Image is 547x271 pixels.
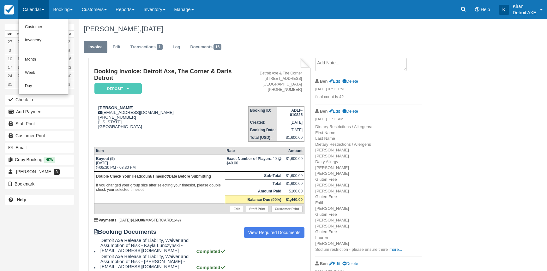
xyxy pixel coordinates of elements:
a: Staff Print [246,206,269,212]
td: $1,600.00 [284,172,304,180]
a: Edit [230,206,243,212]
a: 1 [15,80,25,89]
a: Delete [342,79,358,84]
a: Customer Print [5,131,74,141]
em: [DATE] 11:11 AM [315,116,422,123]
span: [DATE] [141,25,163,33]
a: Inventory [19,34,69,47]
div: : [DATE] (MASTERCARD ) [94,218,304,222]
small: 1549 [172,218,180,222]
th: Amount [284,147,304,155]
strong: Ben [320,79,328,84]
td: [DATE] 05:30 PM - 08:30 PM [94,155,225,171]
th: Sun [5,31,15,38]
span: 1 [157,44,163,50]
h1: [PERSON_NAME], [84,25,484,33]
h1: Booking Invoice: Detroit Axe, The Corner & Darts Detroit [94,68,248,81]
button: Check-in [5,95,74,105]
strong: Completed [196,249,226,254]
strong: Payments [94,218,117,222]
td: $1,600.00 [277,134,304,142]
strong: ADLF-010825 [290,108,303,117]
a: Customer [19,21,69,34]
th: Booking ID: [248,106,277,119]
a: 27 [5,38,15,46]
a: 17 [5,63,15,72]
button: Add Payment [5,107,74,117]
td: [DATE] [277,119,304,126]
a: Deposit [94,83,140,94]
th: Sub-Total: [225,172,284,180]
p: If you changed your group size after selecting your timeslot, please double check your selected t... [96,173,223,193]
a: 25 [15,72,25,80]
p: Dietary Restrictions / Allergens: First Name Last Name Dietary Restrictions / Allergens [PERSON_N... [315,124,422,252]
a: Customer Print [271,206,303,212]
a: 4 [15,46,25,55]
button: Bookmark [5,179,74,189]
button: Copy Booking New [5,155,74,165]
div: K [499,5,509,15]
div: $1,600.00 [286,156,303,166]
strong: Booking Documents [94,228,162,235]
p: final count is 42 [315,94,422,100]
strong: Ben [320,109,328,114]
th: Total: [225,180,284,187]
a: View Required Documents [244,227,305,238]
a: 9 [64,46,74,55]
a: 18 [15,63,25,72]
td: $1,600.00 [284,180,304,187]
a: Edit [108,41,125,53]
strong: Ben [320,261,328,266]
a: Month [19,53,69,66]
a: 28 [15,38,25,46]
strong: $160.00 [130,218,144,222]
a: 10 [5,55,15,63]
a: 23 [64,63,74,72]
strong: Exact Number of Players [226,156,272,161]
th: Created: [248,119,277,126]
a: Transactions1 [126,41,167,53]
strong: $1,440.00 [286,197,303,202]
a: Delete [342,109,358,114]
span: Detroit Axe Release of Liability, Waiver and Assumption of Risk - Kayla Lunczynski - [EMAIL_ADDRE... [100,238,195,253]
span: 3 [54,169,60,175]
th: Balance Due (90%): [225,195,284,203]
th: Total (USD): [248,134,277,142]
p: Detroit AXE [513,9,536,16]
th: Sat [64,31,74,38]
p: Kiran [513,3,536,9]
span: 16 [213,44,221,50]
div: [EMAIL_ADDRESS][DOMAIN_NAME] [PHONE_NUMBER] [US_STATE] [GEOGRAPHIC_DATA] [94,105,248,129]
strong: [PERSON_NAME] [98,105,134,110]
a: 3 [5,46,15,55]
a: 6 [64,80,74,89]
a: Edit [329,261,340,266]
span: New [44,157,55,162]
a: Day [19,80,69,93]
a: Week [19,66,69,80]
span: [PERSON_NAME] [16,169,52,174]
em: Deposit [94,83,142,94]
a: Edit [329,79,340,84]
a: 2 [64,38,74,46]
th: Item [94,147,225,155]
td: 40 @ $40.00 [225,155,284,171]
a: 30 [64,72,74,80]
a: 16 [64,55,74,63]
th: Booking Date: [248,126,277,134]
a: Delete [342,261,358,266]
a: 24 [5,72,15,80]
span: Help [481,7,490,12]
a: Staff Print [5,119,74,129]
button: Email [5,143,74,153]
th: Amount Paid: [225,187,284,196]
a: Documents16 [185,41,226,53]
a: Help [5,195,74,205]
a: Invoice [84,41,107,53]
span: Detroit Axe Release of Liability, Waiver and Assumption of Risk - [PERSON_NAME] - [EMAIL_ADDRESS]... [100,254,195,269]
strong: Buyout (5) [96,156,115,161]
a: Edit [329,109,340,114]
a: Log [168,41,185,53]
td: [DATE] [277,126,304,134]
img: checkfront-main-nav-mini-logo.png [4,5,14,15]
